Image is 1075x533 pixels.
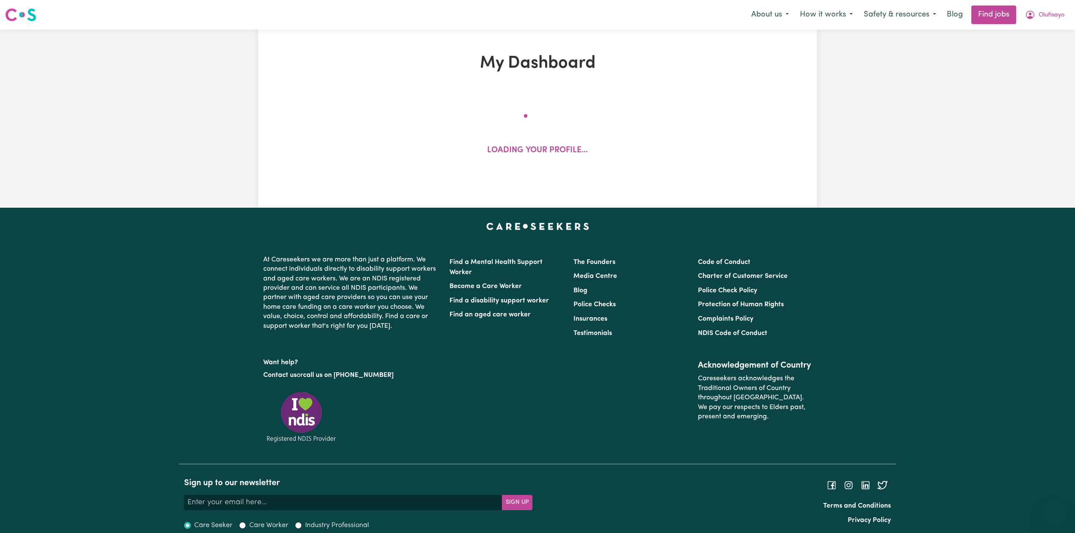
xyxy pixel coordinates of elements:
a: Follow Careseekers on Instagram [843,482,854,489]
iframe: Button to launch messaging window [1041,499,1068,526]
label: Care Worker [249,520,288,530]
a: NDIS Code of Conduct [698,330,767,337]
a: The Founders [573,259,615,266]
a: Complaints Policy [698,316,753,322]
button: Subscribe [502,495,532,510]
img: Careseekers logo [5,7,36,22]
p: At Careseekers we are more than just a platform. We connect individuals directly to disability su... [263,252,439,334]
a: Careseekers logo [5,5,36,25]
label: Industry Professional [305,520,369,530]
span: Olufisayo [1039,11,1064,20]
img: Registered NDIS provider [263,390,339,443]
a: Protection of Human Rights [698,301,784,308]
a: Blog [573,287,587,294]
a: Police Check Policy [698,287,757,294]
label: Care Seeker [194,520,232,530]
h1: My Dashboard [356,53,719,74]
p: Loading your profile... [487,145,588,157]
a: Insurances [573,316,607,322]
a: Find a disability support worker [449,297,549,304]
a: Police Checks [573,301,616,308]
a: Find jobs [971,5,1016,24]
button: How it works [794,6,858,24]
a: Charter of Customer Service [698,273,788,280]
a: Testimonials [573,330,612,337]
a: Contact us [263,372,297,379]
a: Media Centre [573,273,617,280]
button: About us [746,6,794,24]
a: Careseekers home page [486,223,589,230]
input: Enter your email here... [184,495,502,510]
h2: Acknowledgement of Country [698,360,812,371]
p: Want help? [263,354,439,367]
p: or [263,367,439,383]
a: Code of Conduct [698,259,750,266]
p: Careseekers acknowledges the Traditional Owners of Country throughout [GEOGRAPHIC_DATA]. We pay o... [698,371,812,425]
a: Privacy Policy [848,517,891,524]
h2: Sign up to our newsletter [184,478,532,488]
button: My Account [1020,6,1070,24]
a: Follow Careseekers on Facebook [827,482,837,489]
a: Follow Careseekers on LinkedIn [860,482,871,489]
a: Find a Mental Health Support Worker [449,259,543,276]
a: Follow Careseekers on Twitter [877,482,888,489]
button: Safety & resources [858,6,942,24]
a: Find an aged care worker [449,311,531,318]
a: Become a Care Worker [449,283,522,290]
a: Terms and Conditions [823,503,891,509]
a: Blog [942,5,968,24]
a: call us on [PHONE_NUMBER] [303,372,394,379]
